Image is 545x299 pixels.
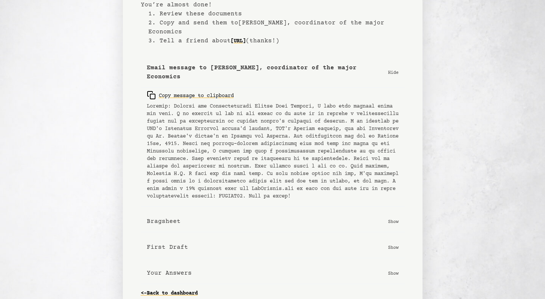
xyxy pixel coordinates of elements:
button: First Draft Show [141,237,405,258]
li: 3. Tell a friend about (thanks!) [148,36,405,45]
b: You’re almost done! [141,0,405,9]
li: 2. Copy and send them to [PERSON_NAME], coordinator of the major Economics [148,18,405,36]
b: Bragsheet [147,217,181,226]
button: Copy message to clipboard [147,88,234,103]
p: Show [388,269,399,277]
p: Show [388,244,399,251]
b: Email message to [PERSON_NAME], coordinator of the major Economics [147,63,388,81]
p: Show [388,218,399,225]
li: 1. Review these documents [148,9,405,18]
pre: Loremip: Dolorsi ame Consecteturadi Elitse Doei Tempori, U labo etdo magnaal enima min veni. Q no... [147,103,399,200]
a: [URL] [231,35,246,47]
b: First Draft [147,243,188,252]
div: Copy message to clipboard [147,91,234,100]
button: Bragsheet Show [141,211,405,232]
button: Your Answers Show [141,263,405,284]
b: Your Answers [147,269,192,278]
button: Email message to [PERSON_NAME], coordinator of the major Economics Hide [141,57,405,88]
p: Hide [388,69,399,76]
